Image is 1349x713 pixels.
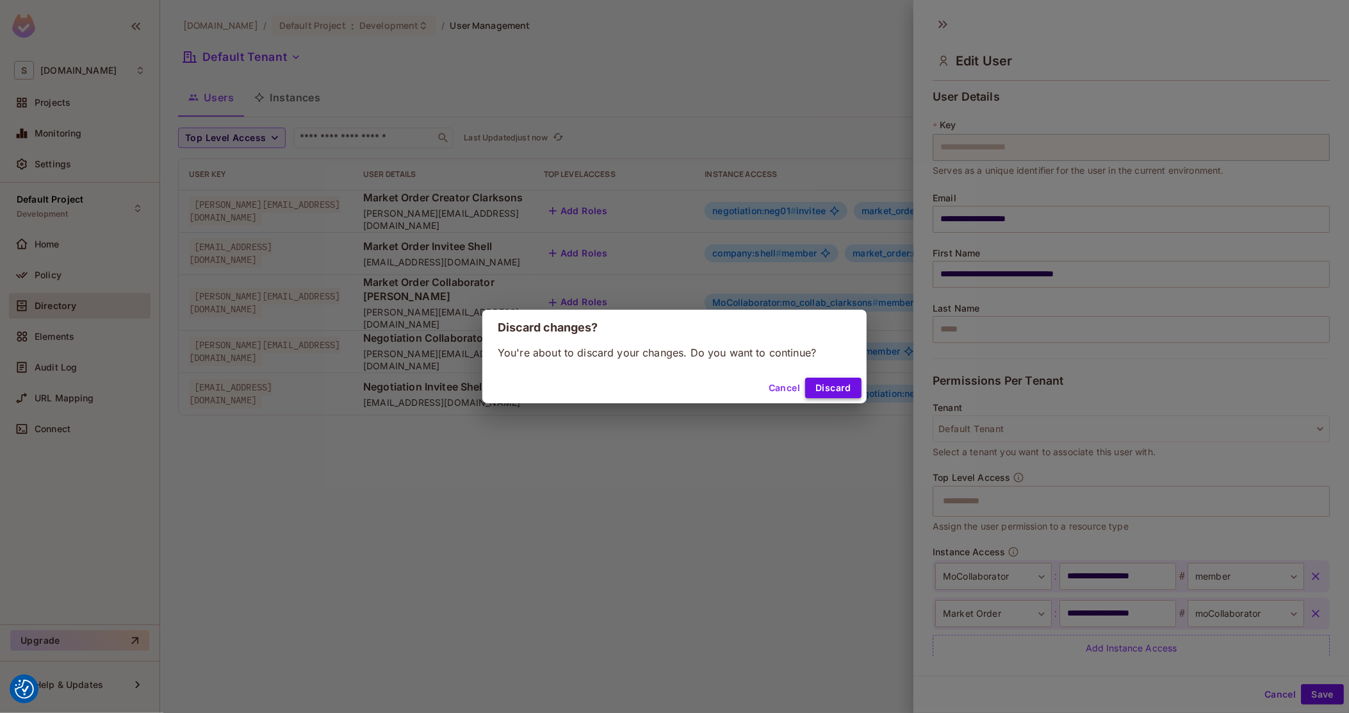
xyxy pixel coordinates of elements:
[805,378,862,398] button: Discard
[15,680,34,699] img: Revisit consent button
[764,378,805,398] button: Cancel
[498,346,851,360] p: You're about to discard your changes. Do you want to continue?
[15,680,34,699] button: Consent Preferences
[482,310,867,346] h2: Discard changes?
